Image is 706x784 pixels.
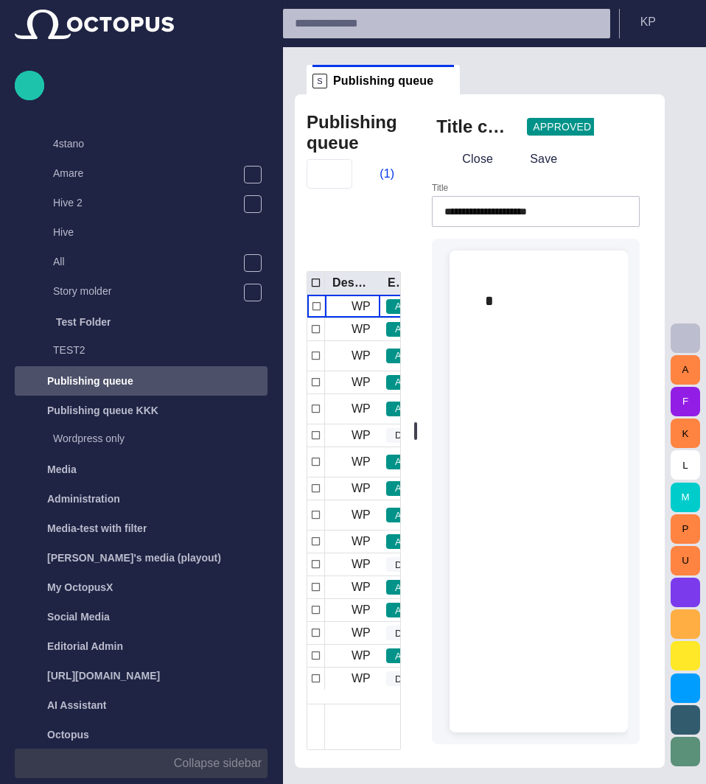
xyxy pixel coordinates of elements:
p: Hive 2 [53,195,243,210]
span: DRAFT [386,672,436,687]
p: Social Media [47,609,110,624]
span: APPROVED [386,508,457,523]
span: DRAFT [386,428,436,443]
p: Media-test with filter [47,521,147,536]
button: L [671,450,700,480]
div: TEST2 [24,337,268,366]
p: Test Folder [56,315,111,329]
p: All [53,254,243,269]
p: 4stano [53,136,268,151]
div: Hive [24,219,268,248]
button: (1) [358,161,401,187]
span: APPROVED [386,535,457,550]
img: Octopus News Room [15,10,174,39]
p: Hive [53,225,268,239]
p: WP [352,647,371,665]
p: K P [640,13,656,31]
p: WP [352,374,371,391]
div: [PERSON_NAME]'s media (playout) [15,543,268,573]
span: APPROVED [386,581,457,595]
p: [URL][DOMAIN_NAME] [47,668,160,683]
div: [URL][DOMAIN_NAME] [15,661,268,690]
p: WP [352,480,371,497]
button: Save [504,146,562,172]
p: Octopus [47,727,89,742]
p: WP [352,670,371,687]
span: APPROVED [533,119,591,134]
p: WP [352,578,371,596]
span: APPROVED [386,455,457,469]
p: WP [352,298,371,315]
div: Publishing queue [15,366,268,396]
button: U [671,546,700,575]
p: [PERSON_NAME]'s media (playout) [47,550,221,565]
div: 4stano [24,130,268,160]
button: Close [436,146,498,172]
div: SPublishing queue [307,65,460,94]
p: WP [352,347,371,365]
div: Destination [332,276,368,290]
p: Collapse sidebar [174,755,262,772]
span: Publishing queue [333,74,433,88]
button: KP [629,9,697,35]
p: WP [352,427,371,444]
p: WP [352,506,371,524]
p: Media [47,462,77,477]
p: WP [352,400,371,418]
span: APPROVED [386,481,457,496]
div: Media [15,455,268,484]
span: APPROVED [386,299,457,314]
p: My OctopusX [47,580,113,595]
p: WP [352,624,371,642]
div: Hive 2 [24,189,268,219]
span: APPROVED [386,402,457,416]
p: Administration [47,491,120,506]
span: APPROVED [386,649,457,664]
span: APPROVED [386,349,457,363]
h2: Title changed from WEB [436,115,515,139]
label: Title [432,182,448,195]
div: All [24,248,268,278]
button: K [671,419,700,448]
button: A [671,355,700,385]
span: APPROVED [386,375,457,390]
p: Publishing queue KKK [47,403,158,418]
div: Editorial status [388,276,413,290]
button: Collapse sidebar [15,749,268,778]
p: S [312,74,327,88]
span: DRAFT [386,558,436,573]
button: M [671,483,700,512]
span: APPROVED [386,322,457,337]
span: DRAFT [386,626,436,641]
p: WP [352,601,371,619]
p: Wordpress only [53,431,268,446]
button: P [671,514,700,544]
p: WP [352,556,371,573]
div: Wordpress only [24,425,268,455]
p: Editorial Admin [47,639,123,654]
p: WP [352,533,371,550]
div: Media-test with filter [15,514,268,543]
button: APPROVED [527,118,615,136]
p: Story molder [53,284,243,298]
p: WP [352,453,371,471]
div: Story molder [24,278,268,307]
p: Publishing queue [47,374,133,388]
div: AI Assistant [15,690,268,720]
p: TEST2 [53,343,268,357]
p: AI Assistant [47,698,106,713]
span: APPROVED [386,603,457,618]
button: F [671,387,700,416]
div: Octopus [15,720,268,749]
p: WP [352,321,371,338]
p: Amare [53,166,243,181]
div: Amare [24,160,268,189]
h2: Publishing queue [307,112,401,153]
